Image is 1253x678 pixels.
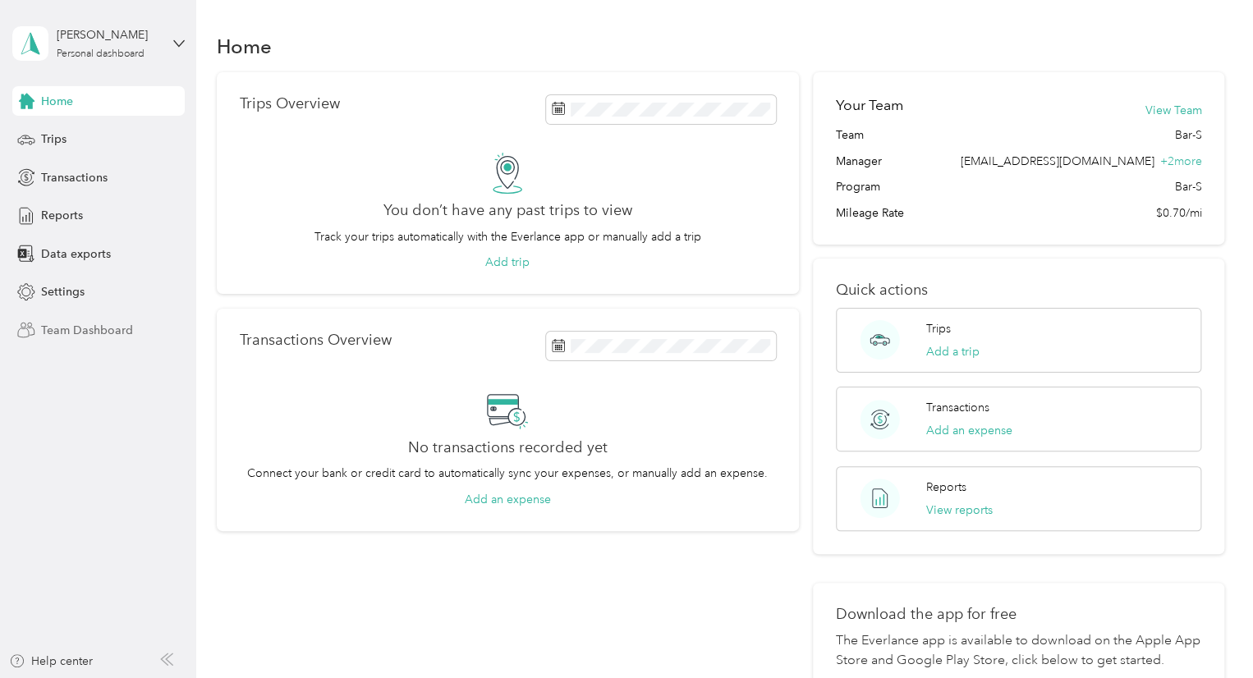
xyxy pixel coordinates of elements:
[9,653,93,670] button: Help center
[465,491,551,508] button: Add an expense
[41,131,67,148] span: Trips
[836,606,1201,623] p: Download the app for free
[960,154,1154,168] span: [EMAIL_ADDRESS][DOMAIN_NAME]
[1161,586,1253,678] iframe: Everlance-gr Chat Button Frame
[1159,154,1201,168] span: + 2 more
[926,399,989,416] p: Transactions
[41,207,83,224] span: Reports
[1145,102,1201,119] button: View Team
[926,320,951,337] p: Trips
[383,202,632,219] h2: You don’t have any past trips to view
[926,422,1012,439] button: Add an expense
[240,95,340,112] p: Trips Overview
[836,95,903,116] h2: Your Team
[836,126,864,144] span: Team
[41,322,133,339] span: Team Dashboard
[926,479,966,496] p: Reports
[57,49,145,59] div: Personal dashboard
[926,343,980,360] button: Add a trip
[836,178,880,195] span: Program
[41,283,85,300] span: Settings
[836,631,1201,671] p: The Everlance app is available to download on the Apple App Store and Google Play Store, click be...
[41,93,73,110] span: Home
[247,465,768,482] p: Connect your bank or credit card to automatically sync your expenses, or manually add an expense.
[836,282,1201,299] p: Quick actions
[836,153,882,170] span: Manager
[485,254,530,271] button: Add trip
[926,502,993,519] button: View reports
[1174,126,1201,144] span: Bar-S
[41,169,108,186] span: Transactions
[408,439,608,456] h2: No transactions recorded yet
[240,332,392,349] p: Transactions Overview
[314,228,701,245] p: Track your trips automatically with the Everlance app or manually add a trip
[1155,204,1201,222] span: $0.70/mi
[57,26,159,44] div: [PERSON_NAME]
[1174,178,1201,195] span: Bar-S
[41,245,111,263] span: Data exports
[217,38,272,55] h1: Home
[836,204,904,222] span: Mileage Rate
